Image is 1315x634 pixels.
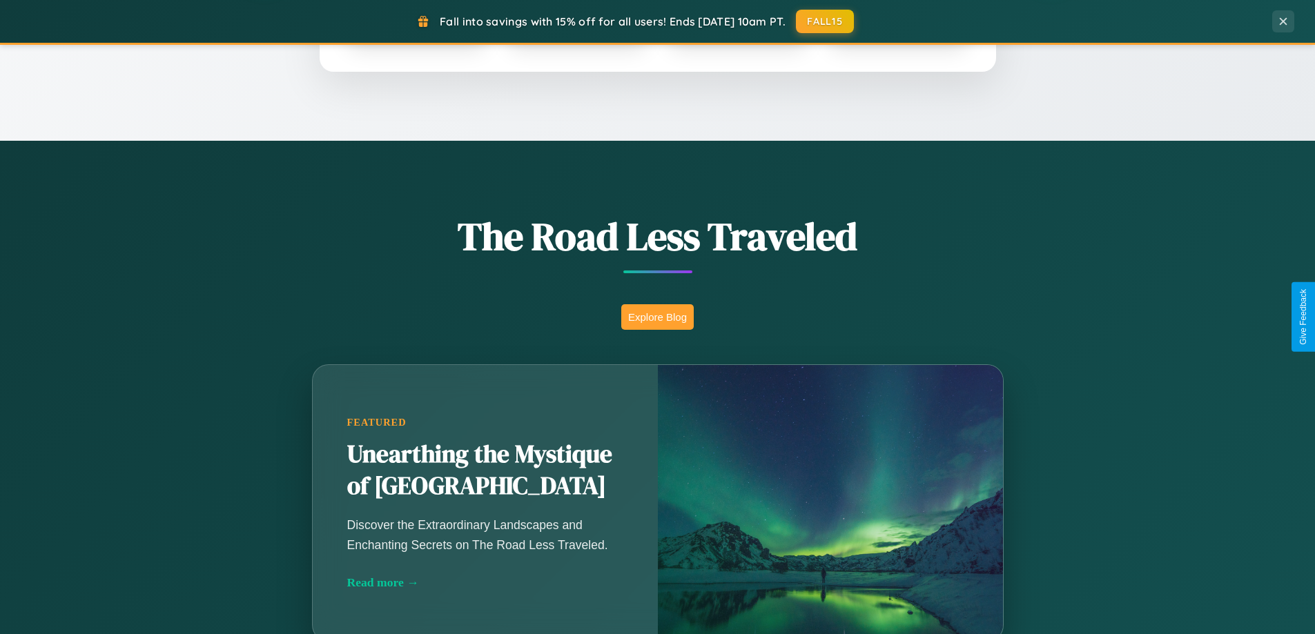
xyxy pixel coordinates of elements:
h1: The Road Less Traveled [244,210,1072,263]
button: Explore Blog [621,304,694,330]
button: FALL15 [796,10,854,33]
p: Discover the Extraordinary Landscapes and Enchanting Secrets on The Road Less Traveled. [347,515,623,554]
div: Give Feedback [1298,289,1308,345]
span: Fall into savings with 15% off for all users! Ends [DATE] 10am PT. [440,14,786,28]
div: Read more → [347,575,623,590]
h2: Unearthing the Mystique of [GEOGRAPHIC_DATA] [347,439,623,502]
div: Featured [347,417,623,428]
